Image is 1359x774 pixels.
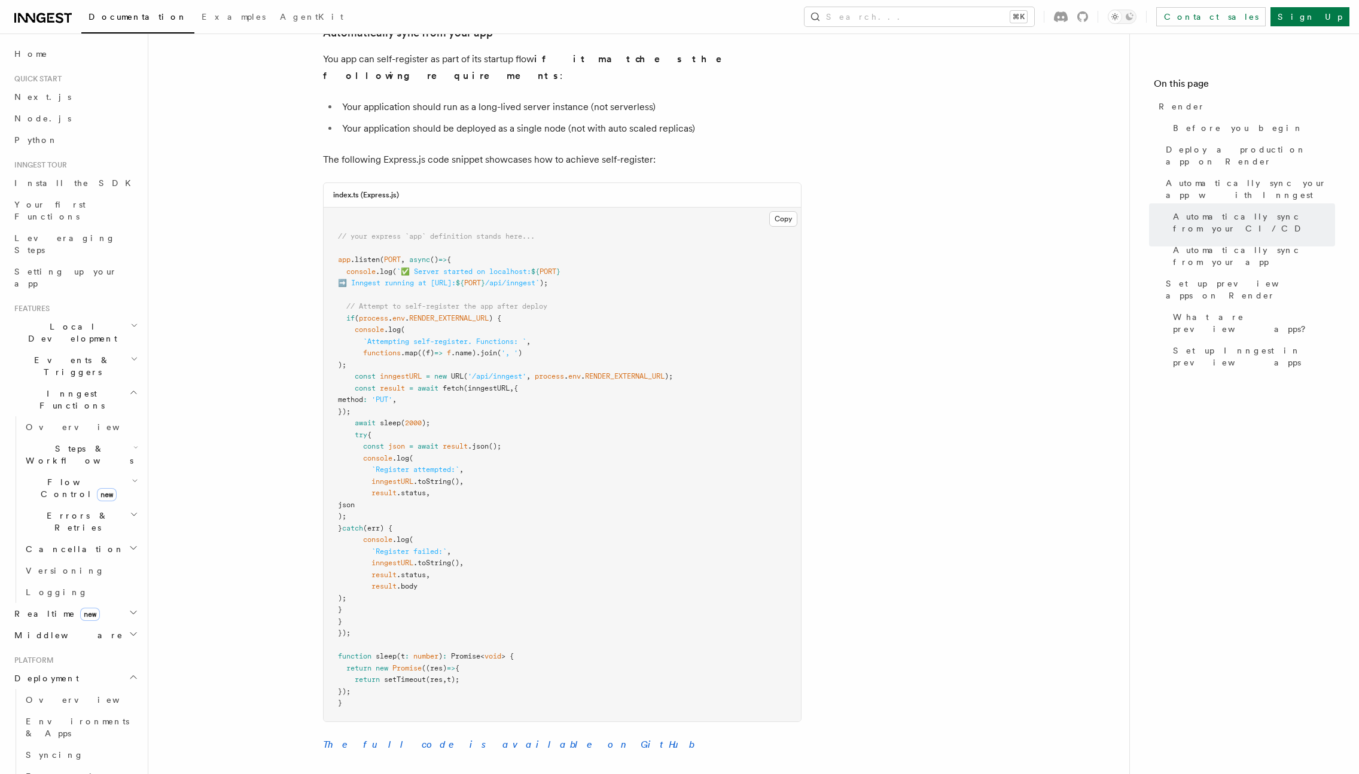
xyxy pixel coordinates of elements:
[397,571,426,579] span: .status
[459,465,464,474] span: ,
[26,422,149,432] span: Overview
[526,372,531,380] span: ,
[380,372,422,380] span: inngestURL
[10,172,141,194] a: Install the SDK
[1270,7,1349,26] a: Sign Up
[194,4,273,32] a: Examples
[1168,306,1335,340] a: What are preview apps?
[485,652,501,660] span: void
[21,510,130,534] span: Errors & Retries
[451,559,459,567] span: ()
[1173,122,1303,134] span: Before you begin
[21,443,133,467] span: Steps & Workflows
[10,624,141,646] button: Middleware
[501,652,514,660] span: > {
[401,349,418,357] span: .map
[409,535,413,544] span: (
[363,442,384,450] span: const
[26,717,129,738] span: Environments & Apps
[489,314,501,322] span: ) {
[459,477,464,486] span: ,
[323,51,802,84] p: You app can self-register as part of its startup flow :
[430,255,438,264] span: ()
[418,384,438,392] span: await
[371,395,392,404] span: 'PUT'
[21,711,141,744] a: Environments & Apps
[14,135,58,145] span: Python
[480,652,485,660] span: <
[21,560,141,581] a: Versioning
[14,267,117,288] span: Setting up your app
[10,656,54,665] span: Platform
[1168,239,1335,273] a: Automatically sync from your app
[10,354,130,378] span: Events & Triggers
[338,395,363,404] span: method
[384,325,401,334] span: .log
[14,48,48,60] span: Home
[21,476,132,500] span: Flow Control
[526,337,531,346] span: ,
[468,372,526,380] span: '/api/inngest'
[26,566,105,575] span: Versioning
[21,744,141,766] a: Syncing
[323,53,739,81] strong: if it matches the following requirements
[409,442,413,450] span: =
[371,489,397,497] span: result
[443,384,464,392] span: fetch
[363,395,367,404] span: :
[1154,77,1335,96] h4: On this page
[346,302,547,310] span: // Attempt to self-register the app after deploy
[392,664,422,672] span: Promise
[363,524,392,532] span: (err) {
[447,349,451,357] span: f
[392,395,397,404] span: ,
[405,419,422,427] span: 2000
[1010,11,1027,23] kbd: ⌘K
[1161,172,1335,206] a: Automatically sync your app with Inngest
[10,668,141,689] button: Deployment
[422,419,430,427] span: );
[540,267,556,276] span: PORT
[10,608,100,620] span: Realtime
[371,571,397,579] span: result
[438,255,447,264] span: =>
[21,416,141,438] a: Overview
[21,471,141,505] button: Flow Controlnew
[10,672,79,684] span: Deployment
[338,279,456,287] span: ➡️ Inngest running at [URL]:
[21,505,141,538] button: Errors & Retries
[273,4,351,32] a: AgentKit
[10,43,141,65] a: Home
[338,699,342,707] span: }
[401,255,405,264] span: ,
[481,279,485,287] span: }
[581,372,585,380] span: .
[426,571,430,579] span: ,
[97,488,117,501] span: new
[10,603,141,624] button: Realtimenew
[338,255,351,264] span: app
[405,314,409,322] span: .
[10,160,67,170] span: Inngest tour
[443,652,447,660] span: :
[10,316,141,349] button: Local Development
[355,384,376,392] span: const
[501,349,518,357] span: ', '
[338,617,342,626] span: }
[392,454,409,462] span: .log
[464,279,481,287] span: PORT
[1173,244,1335,268] span: Automatically sync from your app
[531,267,540,276] span: ${
[514,384,518,392] span: {
[459,559,464,567] span: ,
[464,384,510,392] span: (inngestURL
[443,442,468,450] span: result
[1166,144,1335,167] span: Deploy a production app on Render
[769,211,797,227] button: Copy
[371,465,459,474] span: `Register attempted:`
[1173,345,1335,368] span: Set up Inngest in preview apps
[26,750,84,760] span: Syncing
[665,372,673,380] span: );
[409,454,413,462] span: (
[418,442,438,450] span: await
